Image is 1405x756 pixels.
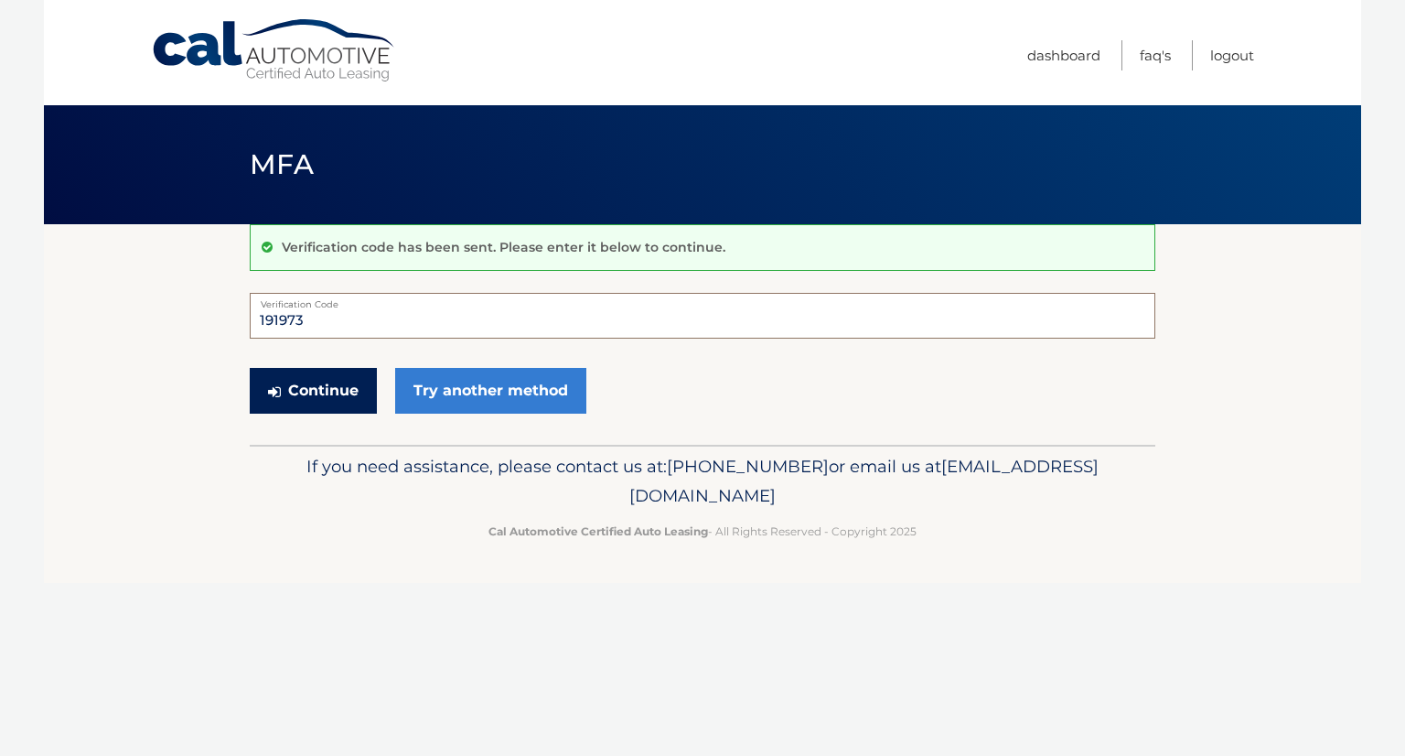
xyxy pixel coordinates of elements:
p: If you need assistance, please contact us at: or email us at [262,452,1143,511]
p: - All Rights Reserved - Copyright 2025 [262,522,1143,541]
strong: Cal Automotive Certified Auto Leasing [488,524,708,538]
span: MFA [250,147,314,181]
button: Continue [250,368,377,414]
a: FAQ's [1140,40,1171,70]
input: Verification Code [250,293,1155,339]
a: Try another method [395,368,586,414]
label: Verification Code [250,293,1155,308]
span: [PHONE_NUMBER] [667,456,829,477]
a: Logout [1210,40,1254,70]
p: Verification code has been sent. Please enter it below to continue. [282,239,725,255]
span: [EMAIL_ADDRESS][DOMAIN_NAME] [629,456,1099,506]
a: Cal Automotive [151,18,398,83]
a: Dashboard [1027,40,1100,70]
